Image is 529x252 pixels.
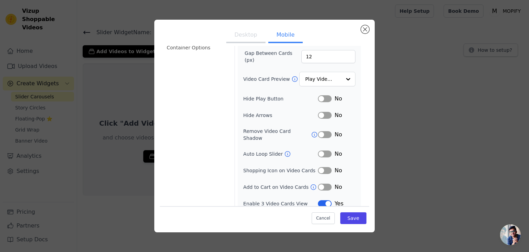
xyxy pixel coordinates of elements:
label: Remove Video Card Shadow [243,128,311,142]
label: Add to Cart on Video Cards [243,184,310,191]
span: No [334,95,342,103]
button: Mobile [268,28,303,43]
label: Hide Arrows [243,112,318,119]
button: Desktop [226,28,266,43]
label: Enable 3 Video Cards View [243,200,318,207]
span: No [334,150,342,158]
button: Close modal [361,25,369,33]
a: Open chat [500,224,521,245]
label: Auto Loop Slider [243,151,284,157]
span: No [334,130,342,139]
span: Yes [334,200,343,208]
label: Shopping Icon on Video Cards [243,167,315,174]
span: No [334,111,342,119]
span: No [334,166,342,175]
li: Container Options [163,41,230,55]
label: Video Card Preview [243,76,291,83]
button: Save [340,212,366,224]
button: Cancel [312,212,335,224]
label: Gap Between Cards (px) [245,50,301,64]
label: Hide Play Button [243,95,318,102]
span: No [334,183,342,191]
